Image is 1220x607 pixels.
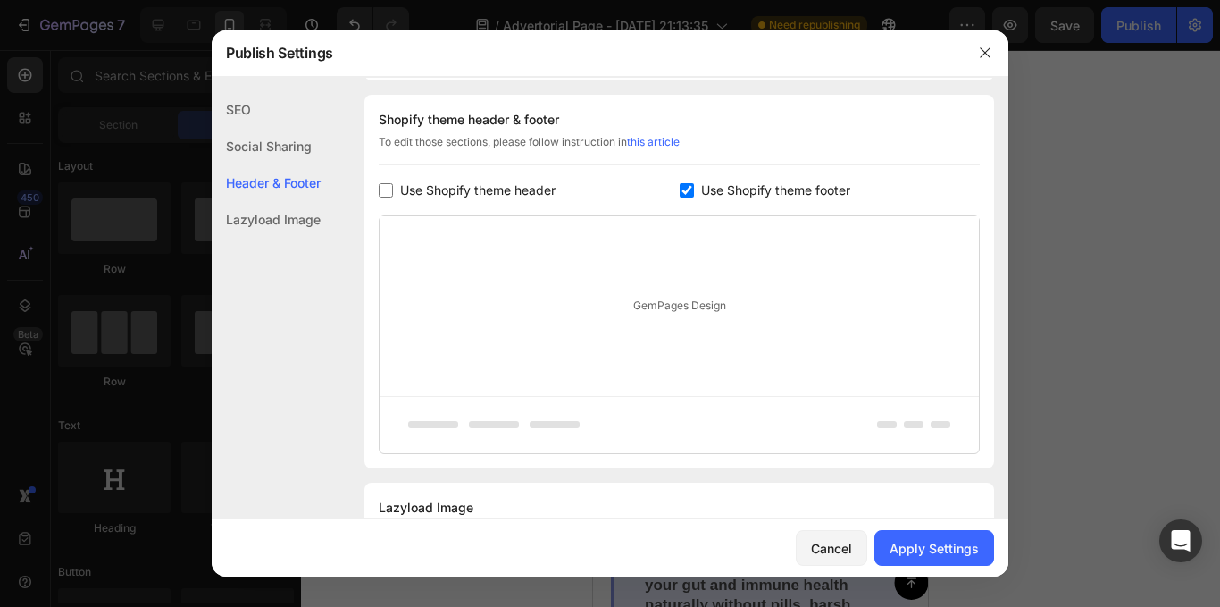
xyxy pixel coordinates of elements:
[212,164,321,201] div: Header & Footer
[811,539,852,558] div: Cancel
[116,80,202,106] strong: UP TO 60% OFF WITH FREE GIFTS
[88,398,212,412] strong: Last Updated [DATE]
[627,135,680,148] a: this article
[272,63,291,81] div: 16
[20,243,314,372] strong: 10 Reasons Why This Guilt-Free Iced Coffee Is Taking Over In [DATE]
[212,201,321,238] div: Lazyload Image
[18,246,317,372] h2: Rich Text Editor. Editing area: main
[874,530,994,566] button: Apply Settings
[298,63,321,81] div: 38
[116,51,211,77] strong: ✨ [DATE][DATE] VIP ACCESS
[122,436,217,451] div: Drop element here
[701,180,850,201] span: Use Shopify theme footer
[102,375,206,390] strong: [PERSON_NAME]
[212,91,321,128] div: SEO
[379,497,980,518] div: Lazyload Image
[212,128,321,164] div: Social Sharing
[88,374,230,392] p: By
[400,180,556,201] span: Use Shopify theme header
[380,216,979,396] div: GemPages Design
[18,394,71,448] img: gempages_582252457871016792-ad43964a-7b9c-4215-891d-e9047a8ff8fd.png
[796,530,867,566] button: Cancel
[272,81,291,96] p: MIN
[242,81,264,96] p: HRS
[379,109,980,131] div: Shopify theme header & footer
[242,63,264,81] div: 00
[890,539,979,558] div: Apply Settings
[131,142,226,156] div: Drop element here
[212,30,962,76] div: Publish Settings
[20,247,315,369] p: ⁠⁠⁠⁠⁠⁠⁠
[379,134,980,165] div: To edit those sections, please follow instruction in
[298,81,321,96] p: SEC
[52,507,126,524] strong: Summary:
[1159,519,1202,562] div: Open Intercom Messenger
